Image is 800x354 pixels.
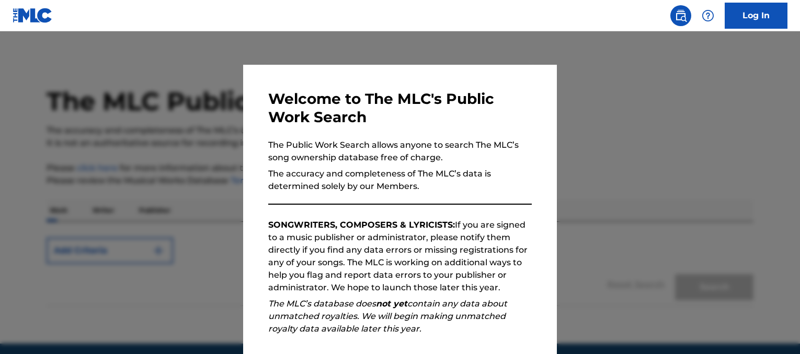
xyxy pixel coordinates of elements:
img: search [675,9,687,22]
h3: Welcome to The MLC's Public Work Search [268,90,532,126]
p: If you are signed to a music publisher or administrator, please notify them directly if you find ... [268,219,532,294]
img: MLC Logo [13,8,53,23]
a: Log In [725,3,787,29]
em: The MLC’s database does contain any data about unmatched royalties. We will begin making unmatche... [268,299,507,334]
a: Public Search [670,5,691,26]
p: The accuracy and completeness of The MLC’s data is determined solely by our Members. [268,168,532,193]
strong: not yet [376,299,407,309]
img: help [702,9,714,22]
div: Help [698,5,718,26]
p: The Public Work Search allows anyone to search The MLC’s song ownership database free of charge. [268,139,532,164]
strong: SONGWRITERS, COMPOSERS & LYRICISTS: [268,220,455,230]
